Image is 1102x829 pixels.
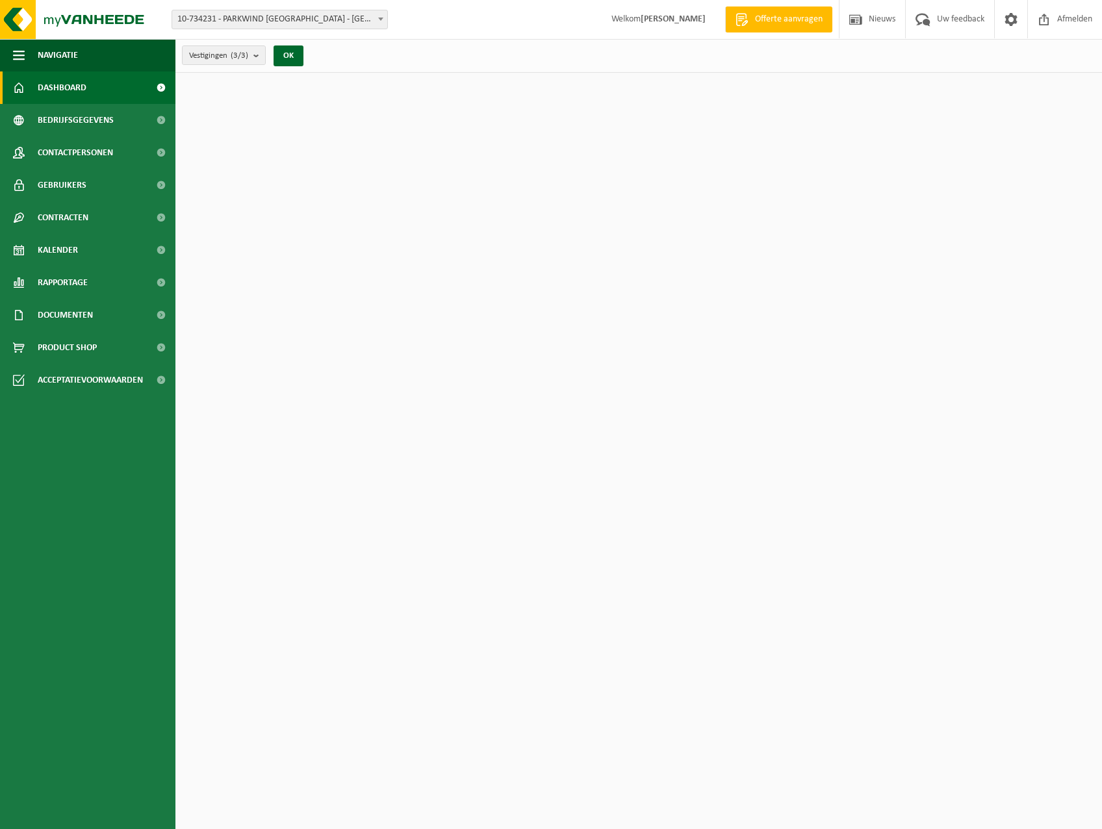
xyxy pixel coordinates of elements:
span: Navigatie [38,39,78,71]
span: Acceptatievoorwaarden [38,364,143,396]
span: Contracten [38,201,88,234]
button: Vestigingen(3/3) [182,45,266,65]
a: Offerte aanvragen [725,6,832,32]
span: Bedrijfsgegevens [38,104,114,136]
span: Vestigingen [189,46,248,66]
span: Rapportage [38,266,88,299]
span: Documenten [38,299,93,331]
span: Product Shop [38,331,97,364]
span: Dashboard [38,71,86,104]
button: OK [274,45,303,66]
span: 10-734231 - PARKWIND NV - LEUVEN [172,10,388,29]
span: 10-734231 - PARKWIND NV - LEUVEN [172,10,387,29]
span: Offerte aanvragen [752,13,826,26]
strong: [PERSON_NAME] [641,14,706,24]
span: Gebruikers [38,169,86,201]
span: Contactpersonen [38,136,113,169]
count: (3/3) [231,51,248,60]
span: Kalender [38,234,78,266]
